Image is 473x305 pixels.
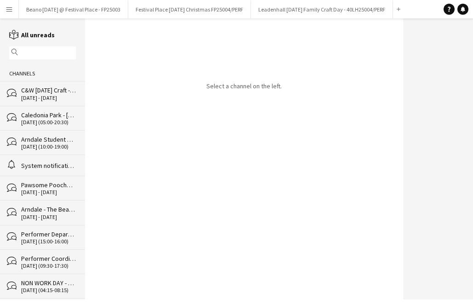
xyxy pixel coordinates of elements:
[128,0,251,18] button: Festival Place [DATE] Christmas FP25004/PERF
[21,86,76,94] div: C&W [DATE] Craft - C&W25004/PERF
[19,0,128,18] button: Beano [DATE] @ Festival Place - FP25003
[21,238,76,245] div: [DATE] (15:00-16:00)
[9,31,55,39] a: All unreads
[21,181,76,189] div: Pawsome Pooches - LAN25003/PERF
[21,161,76,170] div: System notifications
[21,287,76,293] div: [DATE] (04:15-08:15)
[206,82,282,90] p: Select a channel on the left.
[21,135,76,144] div: Arndale Student Event - MAN25007/PERF
[21,230,76,238] div: Performer Department dummy job - for comms use
[21,144,76,150] div: [DATE] (10:00-19:00)
[21,254,76,263] div: Performer Coordinator PERF320
[21,205,76,213] div: Arndale - The Beauty In You - MAN25006/PERF
[21,263,76,269] div: [DATE] (09:30-17:30)
[21,95,76,101] div: [DATE] - [DATE]
[21,111,76,119] div: Caledonia Park - [DATE] - CAL25003/PERF
[21,119,76,126] div: [DATE] (05:00-20:30)
[21,189,76,196] div: [DATE] - [DATE]
[251,0,393,18] button: Leadenhall [DATE] Family Craft Day - 40LH25004/PERF
[21,214,76,220] div: [DATE] - [DATE]
[21,279,76,287] div: NON WORK DAY - Elf Academy Metrocentre MET24001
